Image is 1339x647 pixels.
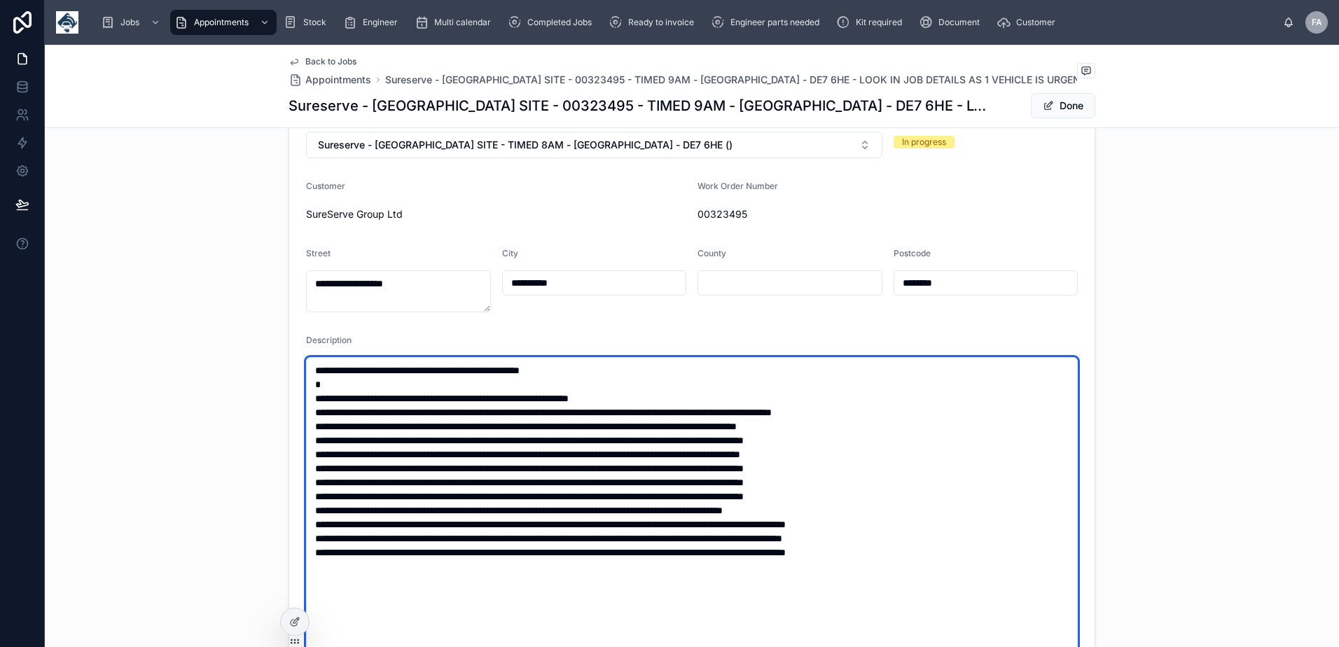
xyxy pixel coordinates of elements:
[628,17,694,28] span: Ready to invoice
[306,132,882,158] button: Select Button
[894,248,931,258] span: Postcode
[56,11,78,34] img: App logo
[97,10,167,35] a: Jobs
[363,17,398,28] span: Engineer
[938,17,980,28] span: Document
[289,56,356,67] a: Back to Jobs
[306,207,686,221] span: SureServe Group Ltd
[915,10,990,35] a: Document
[305,56,356,67] span: Back to Jobs
[306,335,352,345] span: Description
[902,136,946,148] div: In progress
[707,10,829,35] a: Engineer parts needed
[306,248,331,258] span: Street
[698,248,726,258] span: County
[504,10,602,35] a: Completed Jobs
[1016,17,1055,28] span: Customer
[1312,17,1322,28] span: FA
[194,17,249,28] span: Appointments
[410,10,501,35] a: Multi calendar
[120,17,139,28] span: Jobs
[1031,93,1095,118] button: Done
[305,73,371,87] span: Appointments
[90,7,1283,38] div: scrollable content
[170,10,277,35] a: Appointments
[730,17,819,28] span: Engineer parts needed
[303,17,326,28] span: Stock
[527,17,592,28] span: Completed Jobs
[698,181,778,191] span: Work Order Number
[604,10,704,35] a: Ready to invoice
[306,181,345,191] span: Customer
[856,17,902,28] span: Kit required
[698,207,1078,221] span: 00323495
[385,73,1087,87] a: Sureserve - [GEOGRAPHIC_DATA] SITE - 00323495 - TIMED 9AM - [GEOGRAPHIC_DATA] - DE7 6HE - LOOK IN...
[289,73,371,87] a: Appointments
[318,138,733,152] span: Sureserve - [GEOGRAPHIC_DATA] SITE - TIMED 8AM - [GEOGRAPHIC_DATA] - DE7 6HE ()
[832,10,912,35] a: Kit required
[339,10,408,35] a: Engineer
[992,10,1065,35] a: Customer
[502,248,518,258] span: City
[279,10,336,35] a: Stock
[434,17,491,28] span: Multi calendar
[289,96,990,116] h1: Sureserve - [GEOGRAPHIC_DATA] SITE - 00323495 - TIMED 9AM - [GEOGRAPHIC_DATA] - DE7 6HE - LOOK IN...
